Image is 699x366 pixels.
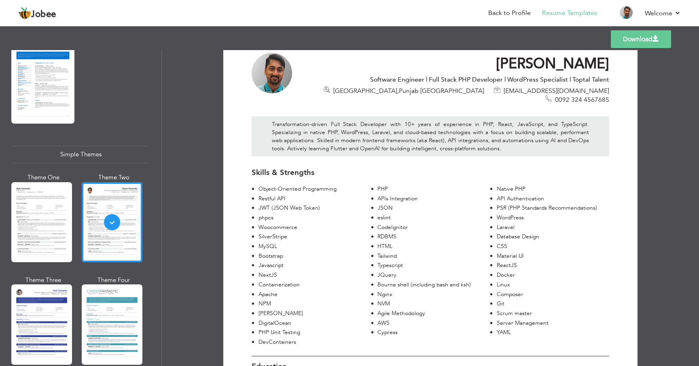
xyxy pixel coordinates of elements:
[377,261,490,269] div: Typescript
[258,271,371,279] div: NextJS
[496,261,609,269] div: ReactJS
[377,252,490,260] div: Tailwind
[504,86,609,95] span: [EMAIL_ADDRESS][DOMAIN_NAME]
[496,319,609,327] div: Server Management
[645,8,681,18] a: Welcome
[258,261,371,269] div: Javascript
[258,214,371,222] div: phpcs
[496,300,609,308] div: Git
[496,214,609,222] div: WordPress
[611,30,671,48] a: Download
[252,168,609,177] h3: Skills & Strengths
[377,319,490,327] div: AWS
[313,55,609,73] h1: [PERSON_NAME]
[496,242,609,250] div: CSS
[496,185,609,193] div: Native PHP
[258,328,371,337] div: PHP Unit Testing
[31,10,56,19] span: Jobee
[496,328,609,337] div: YAML
[496,252,609,260] div: Material UI
[377,271,490,279] div: JQuery
[496,195,609,203] div: API Authentication
[258,223,371,231] div: Woocommerce
[377,185,490,193] div: PHP
[377,233,490,241] div: RDBMS
[13,276,74,284] div: Theme Three
[377,214,490,222] div: eslint
[377,281,490,289] div: Bourne shell (including bash and ksh)
[258,233,371,241] div: SilverStripe
[13,146,148,163] div: Simple Themes
[496,204,609,212] div: PSR (PHP Standards Recommendations)
[258,300,371,308] div: NPM
[542,8,597,18] a: Resume Templates
[252,116,609,156] div: Transformation-driven Full Stack Developer with 10+ years of experience in PHP, React, JavaScript...
[83,173,144,182] div: Theme Two
[377,309,490,318] div: Agile Methodology
[258,252,371,260] div: Bootstrap
[258,309,371,318] div: [PERSON_NAME]
[258,195,371,203] div: Restful API
[258,204,371,212] div: JWT (JSON Web Token)
[258,185,371,193] div: Object-Oriented Programming
[258,242,371,250] div: MySQL
[258,319,371,327] div: DigitalOcean
[18,7,31,20] img: jobee.io
[13,173,74,182] div: Theme One
[377,242,490,250] div: HTML
[488,8,531,18] a: Back to Profile
[377,300,490,308] div: NVM
[258,338,371,346] div: DevContainers
[397,86,399,95] span: ,
[83,276,144,284] div: Theme Four
[258,290,371,299] div: Apache
[258,281,371,289] div: Containerization
[377,223,490,231] div: CodeIgnitor
[496,271,609,279] div: Docker
[333,86,484,95] span: [GEOGRAPHIC_DATA] Punjab [GEOGRAPHIC_DATA]
[620,6,633,19] img: Profile Img
[377,290,490,299] div: Nginx
[377,328,490,337] div: Cypress
[377,195,490,203] div: APIs Integration
[496,281,609,289] div: Linux
[377,204,490,212] div: JSON
[18,7,56,20] a: Jobee
[496,233,609,241] div: Database Design
[496,290,609,299] div: Composer
[313,75,609,84] div: Software Engineer | Full Stack PHP Developer | WordPress Specialist | Toptal Talent
[496,309,609,318] div: Scrum master
[496,223,609,231] div: Laravel
[555,95,609,104] span: 0092 324 4567685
